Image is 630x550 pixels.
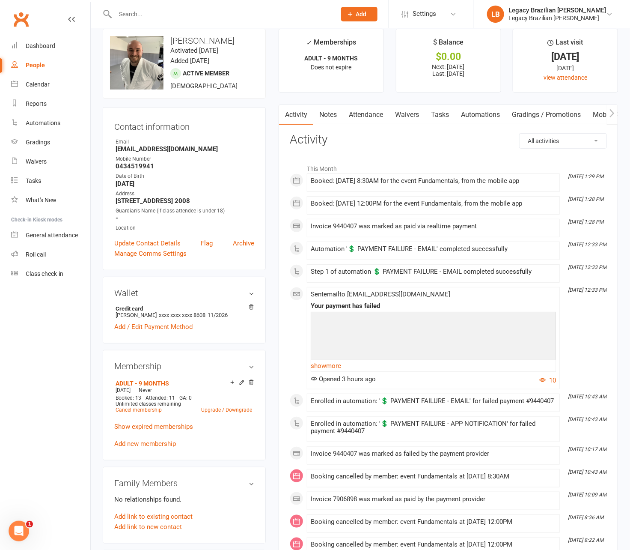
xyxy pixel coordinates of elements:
[26,62,45,69] div: People
[568,394,606,400] i: [DATE] 10:43 AM
[10,9,32,30] a: Clubworx
[110,36,259,45] h3: [PERSON_NAME]
[116,380,169,387] a: ADULT - 9 MONTHS
[311,177,556,185] div: Booked: [DATE] 8:30AM for the event Fundamentals, from the mobile app
[568,492,606,498] i: [DATE] 10:09 AM
[233,238,254,248] a: Archive
[26,197,56,203] div: What's New
[170,57,209,65] time: Added [DATE]
[290,160,607,173] li: This Month
[116,180,254,188] strong: [DATE]
[114,511,193,522] a: Add link to existing contact
[290,133,607,146] h3: Activity
[356,11,367,18] span: Add
[568,196,603,202] i: [DATE] 1:28 PM
[116,172,254,180] div: Date of Birth
[110,36,163,90] img: image1728525375.png
[9,521,29,541] iframe: Intercom live chat
[311,223,556,230] div: Invoice 9440407 was marked as paid via realtime payment
[568,219,603,225] i: [DATE] 1:28 PM
[568,537,603,543] i: [DATE] 8:22 AM
[568,264,606,270] i: [DATE] 12:33 PM
[114,322,193,332] a: Add / Edit Payment Method
[568,469,606,475] i: [DATE] 10:43 AM
[425,105,455,125] a: Tasks
[113,8,330,20] input: Search...
[26,521,33,528] span: 1
[11,171,90,191] a: Tasks
[568,173,603,179] i: [DATE] 1:29 PM
[26,251,46,258] div: Roll call
[305,55,358,62] strong: ADULT - 9 MONTHS
[311,302,556,310] div: Your payment has failed
[455,105,506,125] a: Automations
[311,290,450,298] span: Sent email to [EMAIL_ADDRESS][DOMAIN_NAME]
[114,440,176,448] a: Add new membership
[521,52,610,61] div: [DATE]
[568,416,606,422] i: [DATE] 10:43 AM
[116,214,254,222] strong: -
[343,105,389,125] a: Attendance
[11,264,90,284] a: Class kiosk mode
[201,238,213,248] a: Flag
[116,155,254,163] div: Mobile Number
[568,446,606,452] i: [DATE] 10:17 AM
[306,39,312,47] i: ✓
[11,114,90,133] a: Automations
[113,387,254,394] div: —
[404,52,493,61] div: $0.00
[116,197,254,205] strong: [STREET_ADDRESS] 2008
[508,6,606,14] div: Legacy Brazilian [PERSON_NAME]
[26,42,55,49] div: Dashboard
[311,541,556,548] div: Booking cancelled by member: event Fundamentals at [DATE] 12:00PM
[311,398,556,405] div: Enrolled in automation: '💲 PAYMENT FAILURE - EMAIL' for failed payment #9440407
[508,14,606,22] div: Legacy Brazilian [PERSON_NAME]
[311,518,556,526] div: Booking cancelled by member: event Fundamentals at [DATE] 12:00PM
[311,268,556,275] div: Step 1 of automation 💲 PAYMENT FAILURE - EMAIL completed successfully
[11,94,90,114] a: Reports
[413,4,436,24] span: Settings
[11,152,90,171] a: Waivers
[548,37,583,52] div: Last visit
[11,75,90,94] a: Calendar
[568,514,603,520] i: [DATE] 8:36 AM
[279,105,313,125] a: Activity
[389,105,425,125] a: Waivers
[114,288,254,298] h3: Wallet
[11,245,90,264] a: Roll call
[114,423,193,430] a: Show expired memberships
[26,232,78,239] div: General attendance
[539,375,556,386] button: 10
[208,312,228,318] span: 11/2026
[170,82,238,90] span: [DEMOGRAPHIC_DATA]
[544,74,587,81] a: view attendance
[11,191,90,210] a: What's New
[11,133,90,152] a: Gradings
[116,207,254,215] div: Guardian's Name (if class attendee is under 18)
[26,139,50,146] div: Gradings
[306,37,357,53] div: Memberships
[311,473,556,480] div: Booking cancelled by member: event Fundamentals at [DATE] 8:30AM
[521,63,610,73] div: [DATE]
[26,100,47,107] div: Reports
[404,63,493,77] p: Next: [DATE] Last: [DATE]
[179,395,192,401] span: GA: 0
[26,158,47,165] div: Waivers
[201,407,252,413] a: Upgrade / Downgrade
[114,362,254,371] h3: Membership
[116,145,254,153] strong: [EMAIL_ADDRESS][DOMAIN_NAME]
[116,407,162,413] a: Cancel membership
[116,162,254,170] strong: 0434519941
[139,387,152,393] span: Never
[116,138,254,146] div: Email
[433,37,464,52] div: $ Balance
[26,120,60,126] div: Automations
[341,7,377,21] button: Add
[311,420,556,435] div: Enrolled in automation: '💲 PAYMENT FAILURE - APP NOTIFICATION' for failed payment #9440407
[114,119,254,132] h3: Contact information
[116,401,181,407] span: Unlimited classes remaining
[116,224,254,232] div: Location
[487,6,504,23] div: LB
[114,522,182,532] a: Add link to new contact
[11,226,90,245] a: General attendance kiosk mode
